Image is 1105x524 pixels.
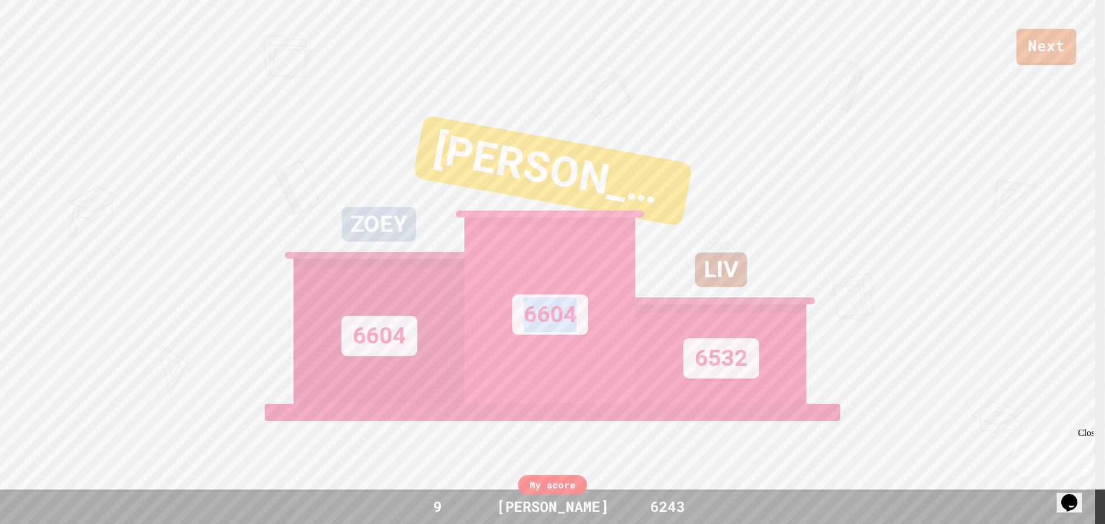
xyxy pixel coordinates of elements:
[695,253,747,287] div: LIV
[1057,478,1093,512] iframe: chat widget
[1016,29,1076,65] a: Next
[413,115,693,227] div: [PERSON_NAME]
[341,316,417,356] div: 6604
[1009,428,1093,477] iframe: chat widget
[683,338,759,378] div: 6532
[624,496,711,518] div: 6243
[394,496,481,518] div: 9
[342,207,416,242] div: ZOEY
[512,294,588,335] div: 6604
[518,475,587,495] div: My score
[485,496,620,518] div: [PERSON_NAME]
[5,5,79,73] div: Chat with us now!Close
